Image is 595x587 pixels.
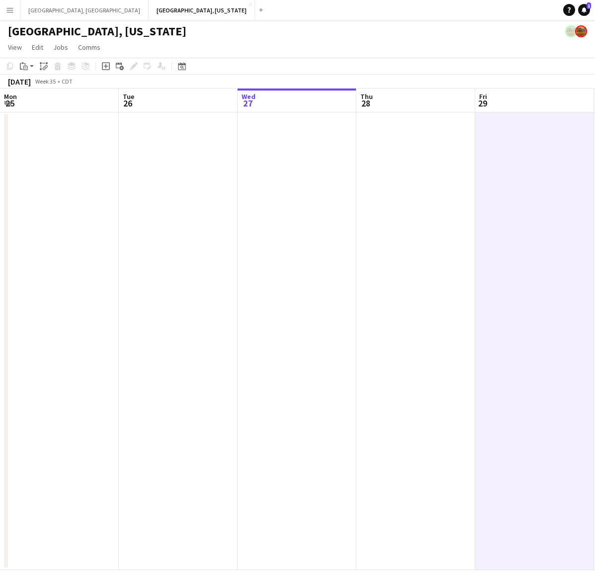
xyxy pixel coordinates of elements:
span: Wed [242,92,255,101]
span: 26 [121,98,134,109]
span: Thu [360,92,373,101]
span: 27 [240,98,255,109]
span: 1 [587,2,591,9]
span: Fri [479,92,487,101]
div: [DATE] [8,77,31,87]
span: Week 35 [33,78,58,85]
span: 29 [478,98,487,109]
a: Edit [28,41,47,54]
span: Edit [32,43,43,52]
a: 1 [578,4,590,16]
button: [GEOGRAPHIC_DATA], [GEOGRAPHIC_DATA] [20,0,149,20]
div: CDT [62,78,73,85]
span: Jobs [53,43,68,52]
a: Jobs [49,41,72,54]
app-user-avatar: Rollin Hero [575,25,587,37]
span: Tue [123,92,134,101]
h1: [GEOGRAPHIC_DATA], [US_STATE] [8,24,186,39]
span: Comms [78,43,100,52]
a: View [4,41,26,54]
a: Comms [74,41,104,54]
span: View [8,43,22,52]
span: Mon [4,92,17,101]
button: [GEOGRAPHIC_DATA], [US_STATE] [149,0,255,20]
span: 25 [2,98,17,109]
app-user-avatar: Rollin Hero [565,25,577,37]
span: 28 [359,98,373,109]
